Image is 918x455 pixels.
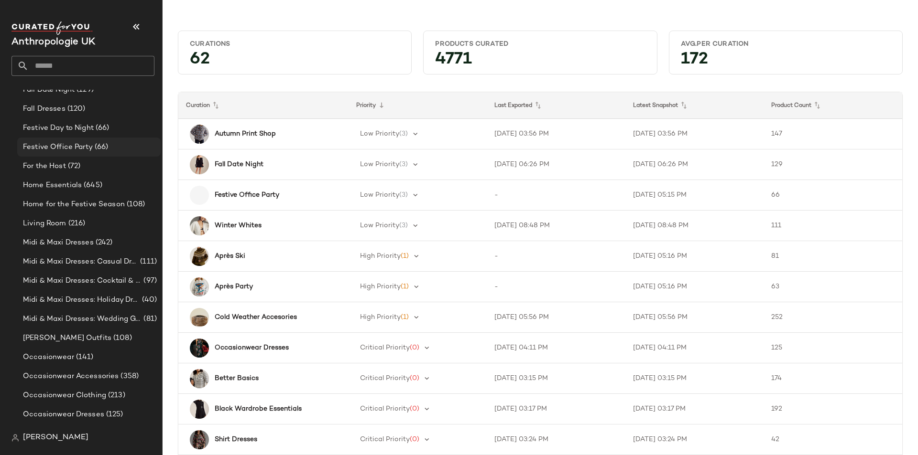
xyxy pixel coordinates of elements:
[119,371,139,382] span: (358)
[190,339,209,358] img: 4130929940122_520_b
[435,40,645,49] div: Products Curated
[23,432,88,444] span: [PERSON_NAME]
[764,302,902,333] td: 252
[401,314,409,321] span: (1)
[23,428,45,439] span: Office
[401,283,409,290] span: (1)
[178,92,349,119] th: Curation
[142,314,157,325] span: (81)
[190,247,209,266] img: 4114075400001_000_e5
[190,277,209,296] img: 4111579930054_004_e
[764,149,902,180] td: 129
[23,275,142,286] span: Midi & Maxi Dresses: Cocktail & Party
[182,53,407,70] div: 62
[23,180,82,191] span: Home Essentials
[23,352,74,363] span: Occasionwear
[106,390,125,401] span: (213)
[764,180,902,211] td: 66
[625,424,764,455] td: [DATE] 03:24 PM
[23,161,66,172] span: For the Host
[94,237,113,248] span: (242)
[487,211,625,241] td: [DATE] 08:48 PM
[215,312,297,322] b: Cold Weather Accesories
[190,125,209,144] img: 4115905110032_095_e
[75,85,94,95] span: (129)
[360,375,410,382] span: Critical Priority
[625,302,764,333] td: [DATE] 05:56 PM
[360,130,399,138] span: Low Priority
[93,142,109,153] span: (66)
[399,191,408,199] span: (3)
[111,333,132,344] span: (108)
[399,161,408,168] span: (3)
[410,375,419,382] span: (0)
[487,302,625,333] td: [DATE] 05:56 PM
[190,369,209,388] img: 4113443330058_018_e4
[23,237,94,248] span: Midi & Maxi Dresses
[23,218,66,229] span: Living Room
[625,333,764,363] td: [DATE] 04:11 PM
[764,272,902,302] td: 63
[673,53,898,70] div: 172
[45,428,65,439] span: (162)
[94,123,109,134] span: (66)
[190,400,209,419] img: 4130728860007_001_e2
[190,308,209,327] img: 4153075400005_030_e
[360,436,410,443] span: Critical Priority
[427,53,653,70] div: 4771
[487,241,625,272] td: -
[360,283,401,290] span: High Priority
[764,241,902,272] td: 81
[23,256,138,267] span: Midi & Maxi Dresses: Casual Dresses
[401,253,409,260] span: (1)
[625,119,764,149] td: [DATE] 03:56 PM
[764,119,902,149] td: 147
[487,92,625,119] th: Last Exported
[410,405,419,413] span: (0)
[360,191,399,199] span: Low Priority
[360,344,410,351] span: Critical Priority
[142,275,157,286] span: (97)
[82,180,102,191] span: (645)
[625,149,764,180] td: [DATE] 06:26 PM
[74,352,94,363] span: (141)
[487,363,625,394] td: [DATE] 03:15 PM
[23,333,111,344] span: [PERSON_NAME] Outfits
[215,434,257,444] b: Shirt Dresses
[349,92,487,119] th: Priority
[23,371,119,382] span: Occasionwear Accessories
[66,218,86,229] span: (216)
[399,130,408,138] span: (3)
[23,123,94,134] span: Festive Day to Night
[11,37,95,47] span: Current Company Name
[360,314,401,321] span: High Priority
[140,295,157,306] span: (40)
[215,159,263,169] b: Fall Date Night
[215,129,276,139] b: Autumn Print Shop
[215,282,253,292] b: Après Party
[625,211,764,241] td: [DATE] 08:48 PM
[23,409,104,420] span: Occasionwear Dresses
[487,333,625,363] td: [DATE] 04:11 PM
[104,409,123,420] span: (125)
[215,404,302,414] b: Black Wardrobe Essentials
[190,40,400,49] div: Curations
[399,222,408,229] span: (3)
[23,85,75,95] span: Fall Date Night
[66,104,86,115] span: (120)
[410,436,419,443] span: (0)
[487,119,625,149] td: [DATE] 03:56 PM
[625,241,764,272] td: [DATE] 05:16 PM
[138,256,157,267] span: (111)
[625,394,764,424] td: [DATE] 03:17 PM
[487,424,625,455] td: [DATE] 03:24 PM
[11,21,93,35] img: cfy_white_logo.C9jOOHJF.svg
[487,180,625,211] td: -
[125,199,145,210] span: (108)
[360,161,399,168] span: Low Priority
[23,199,125,210] span: Home for the Festive Season
[764,394,902,424] td: 192
[487,272,625,302] td: -
[11,434,19,442] img: svg%3e
[215,221,262,231] b: Winter Whites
